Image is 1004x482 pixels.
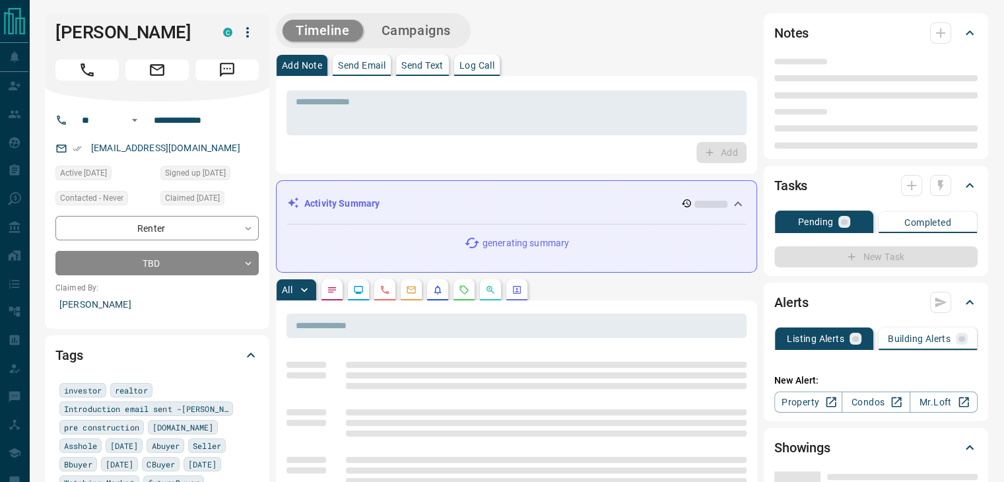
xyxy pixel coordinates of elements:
[152,421,213,434] span: [DOMAIN_NAME]
[774,175,807,196] h2: Tasks
[774,17,978,49] div: Notes
[193,439,221,452] span: Seller
[55,345,83,366] h2: Tags
[115,384,148,397] span: realtor
[904,218,951,227] p: Completed
[64,458,92,471] span: Bbuyer
[353,285,364,295] svg: Lead Browsing Activity
[55,251,259,275] div: TBD
[774,22,809,44] h2: Notes
[55,166,154,184] div: Mon Aug 11 2025
[327,285,337,295] svg: Notes
[283,20,363,42] button: Timeline
[55,294,259,316] p: [PERSON_NAME]
[842,392,910,413] a: Condos
[910,392,978,413] a: Mr.Loft
[287,191,746,216] div: Activity Summary
[282,285,292,294] p: All
[798,217,834,226] p: Pending
[151,439,180,452] span: Abuyer
[787,334,844,343] p: Listing Alerts
[55,216,259,240] div: Renter
[368,20,464,42] button: Campaigns
[106,458,134,471] span: [DATE]
[91,143,240,153] a: [EMAIL_ADDRESS][DOMAIN_NAME]
[774,292,809,313] h2: Alerts
[459,285,469,295] svg: Requests
[432,285,443,295] svg: Listing Alerts
[165,191,220,205] span: Claimed [DATE]
[188,458,217,471] span: [DATE]
[223,28,232,37] div: condos.ca
[774,392,842,413] a: Property
[55,22,203,43] h1: [PERSON_NAME]
[774,432,978,464] div: Showings
[125,59,189,81] span: Email
[160,166,259,184] div: Sat Aug 09 2025
[401,61,444,70] p: Send Text
[110,439,139,452] span: [DATE]
[406,285,417,295] svg: Emails
[127,112,143,128] button: Open
[55,59,119,81] span: Call
[338,61,385,70] p: Send Email
[774,437,830,458] h2: Showings
[147,458,175,471] span: CBuyer
[282,61,322,70] p: Add Note
[888,334,951,343] p: Building Alerts
[60,166,107,180] span: Active [DATE]
[64,384,102,397] span: investor
[73,144,82,153] svg: Email Verified
[485,285,496,295] svg: Opportunities
[165,166,226,180] span: Signed up [DATE]
[55,339,259,371] div: Tags
[380,285,390,295] svg: Calls
[774,287,978,318] div: Alerts
[512,285,522,295] svg: Agent Actions
[160,191,259,209] div: Mon Aug 11 2025
[64,421,139,434] span: pre construction
[55,282,259,294] p: Claimed By:
[483,236,569,250] p: generating summary
[195,59,259,81] span: Message
[304,197,380,211] p: Activity Summary
[64,402,228,415] span: Introduction email sent -[PERSON_NAME]
[64,439,97,452] span: Asshole
[774,170,978,201] div: Tasks
[60,191,123,205] span: Contacted - Never
[459,61,494,70] p: Log Call
[774,374,978,388] p: New Alert:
